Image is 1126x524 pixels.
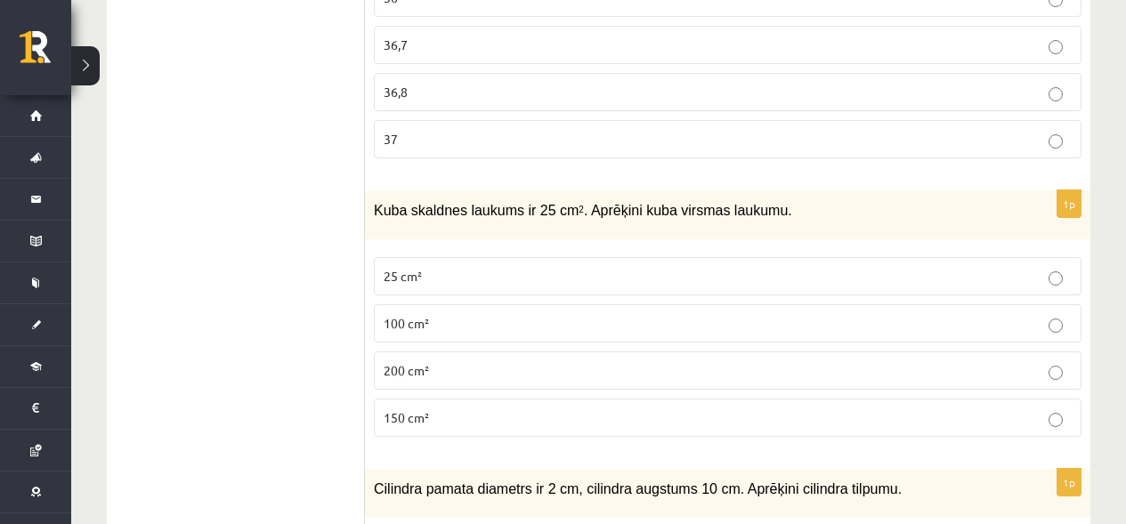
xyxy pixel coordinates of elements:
input: 36,8 [1049,87,1063,101]
input: 100 cm² [1049,318,1063,333]
input: 36,7 [1049,40,1063,54]
p: 1p [1057,189,1081,218]
span: 25 cm² [384,268,422,284]
span: 150 cm² [384,409,429,425]
input: 25 cm² [1049,271,1063,286]
span: 100 cm² [384,315,429,331]
input: 150 cm² [1049,413,1063,427]
span: 36,8 [384,84,408,100]
p: 1p [1057,468,1081,496]
sup: 2 [579,205,584,214]
span: Kuba skaldnes laukums ir 25 cm . Aprēķini kuba virsmas laukumu. [374,203,792,218]
span: 36,7 [384,36,408,52]
a: Rīgas 1. Tālmācības vidusskola [20,31,71,76]
input: 37 [1049,134,1063,149]
input: 200 cm² [1049,366,1063,380]
span: Cilindra pamata diametrs ir 2 cm, cilindra augstums 10 cm. Aprēķini cilindra tilpumu. [374,481,902,496]
span: 37 [384,131,398,147]
span: 200 cm² [384,362,429,378]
